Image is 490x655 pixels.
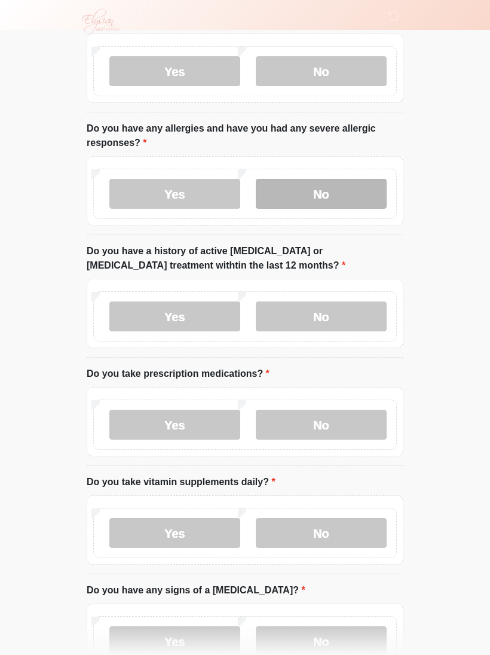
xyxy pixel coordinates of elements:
[87,122,403,151] label: Do you have any allergies and have you had any severe allergic responses?
[256,302,387,332] label: No
[75,9,125,34] img: Elysian Aesthetics Logo
[109,410,240,440] label: Yes
[87,584,305,598] label: Do you have any signs of a [MEDICAL_DATA]?
[256,519,387,549] label: No
[109,302,240,332] label: Yes
[256,179,387,209] label: No
[87,245,403,273] label: Do you have a history of active [MEDICAL_DATA] or [MEDICAL_DATA] treatment withtin the last 12 mo...
[109,519,240,549] label: Yes
[87,367,269,382] label: Do you take prescription medications?
[109,57,240,87] label: Yes
[256,410,387,440] label: No
[87,476,275,490] label: Do you take vitamin supplements daily?
[256,57,387,87] label: No
[109,179,240,209] label: Yes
